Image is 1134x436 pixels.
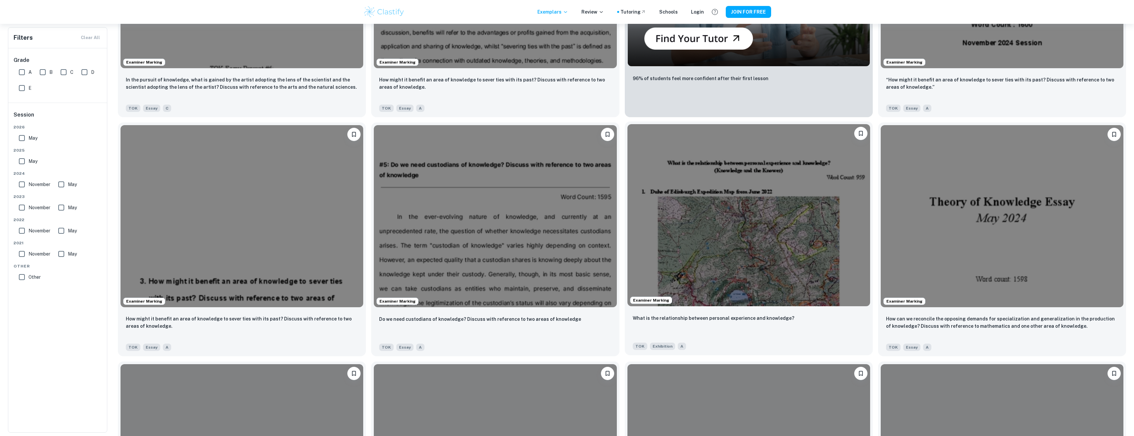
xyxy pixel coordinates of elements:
[581,8,604,16] p: Review
[396,105,414,112] span: Essay
[923,344,931,351] span: A
[886,105,901,112] span: TOK
[14,240,102,246] span: 2021
[14,263,102,269] span: Other
[68,227,77,234] span: May
[126,315,358,330] p: How might it benefit an area of knowledge to sever ties with its past? Discuss with reference to ...
[14,217,102,223] span: 2022
[379,344,394,351] span: TOK
[377,298,418,304] span: Examiner Marking
[347,128,361,141] button: Please log in to bookmark exemplars
[678,343,686,350] span: A
[14,194,102,200] span: 2023
[123,59,165,65] span: Examiner Marking
[68,181,77,188] span: May
[126,76,358,91] p: In the pursuit of knowledge, what is gained by the artist adopting the lens of the scientist and ...
[371,122,619,356] a: Examiner MarkingPlease log in to bookmark exemplarsDo we need custodians of knowledge? Discuss wi...
[884,59,925,65] span: Examiner Marking
[14,111,102,124] h6: Session
[379,105,394,112] span: TOK
[28,273,41,281] span: Other
[886,76,1118,91] p: “How might it benefit an area of knowledge to sever ties with its past? Discuss with reference to...
[601,367,614,380] button: Please log in to bookmark exemplars
[903,105,920,112] span: Essay
[633,343,647,350] span: TOK
[14,147,102,153] span: 2025
[163,105,171,112] span: C
[14,124,102,130] span: 2026
[143,344,160,351] span: Essay
[650,343,675,350] span: Exhibition
[377,59,418,65] span: Examiner Marking
[28,69,32,76] span: A
[28,250,50,258] span: November
[363,5,405,19] img: Clastify logo
[878,122,1126,356] a: Examiner MarkingPlease log in to bookmark exemplarsHow can we reconcile the opposing demands for ...
[14,170,102,176] span: 2024
[627,124,870,306] img: TOK Exhibition example thumbnail: What is the relationship between persona
[143,105,160,112] span: Essay
[1108,128,1121,141] button: Please log in to bookmark exemplars
[28,84,31,92] span: E
[68,250,77,258] span: May
[633,75,768,82] p: 96% of students feel more confident after their first lesson
[28,134,37,142] span: May
[1108,367,1121,380] button: Please log in to bookmark exemplars
[886,344,901,351] span: TOK
[881,125,1123,307] img: TOK Essay example thumbnail: How can we reconcile the opposing demand
[854,367,867,380] button: Please log in to bookmark exemplars
[416,105,424,112] span: A
[886,315,1118,330] p: How can we reconcile the opposing demands for specialization and generalization in the production...
[347,367,361,380] button: Please log in to bookmark exemplars
[374,125,616,307] img: TOK Essay example thumbnail: Do we need custodians of knowledge? Disc
[709,6,720,18] button: Help and Feedback
[28,158,37,165] span: May
[416,344,424,351] span: A
[28,181,50,188] span: November
[691,8,704,16] a: Login
[28,227,50,234] span: November
[28,204,50,211] span: November
[396,344,414,351] span: Essay
[14,33,33,42] h6: Filters
[620,8,646,16] a: Tutoring
[884,298,925,304] span: Examiner Marking
[537,8,568,16] p: Exemplars
[625,122,873,356] a: Examiner MarkingPlease log in to bookmark exemplarsWhat is the relationship between personal expe...
[379,315,581,323] p: Do we need custodians of knowledge? Discuss with reference to two areas of knowledge
[126,344,140,351] span: TOK
[659,8,678,16] a: Schools
[630,297,672,303] span: Examiner Marking
[121,125,363,307] img: TOK Essay example thumbnail: How might it benefit an area of knowledg
[923,105,931,112] span: A
[854,127,867,140] button: Please log in to bookmark exemplars
[123,298,165,304] span: Examiner Marking
[126,105,140,112] span: TOK
[70,69,74,76] span: C
[118,122,366,356] a: Examiner MarkingPlease log in to bookmark exemplarsHow might it benefit an area of knowledge to s...
[91,69,94,76] span: D
[601,128,614,141] button: Please log in to bookmark exemplars
[14,56,102,64] h6: Grade
[379,76,611,91] p: How might it benefit an area of knowledge to sever ties with its past? Discuss with reference to ...
[163,344,171,351] span: A
[726,6,771,18] button: JOIN FOR FREE
[633,315,794,322] p: What is the relationship between personal experience and knowledge?
[903,344,920,351] span: Essay
[49,69,53,76] span: B
[68,204,77,211] span: May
